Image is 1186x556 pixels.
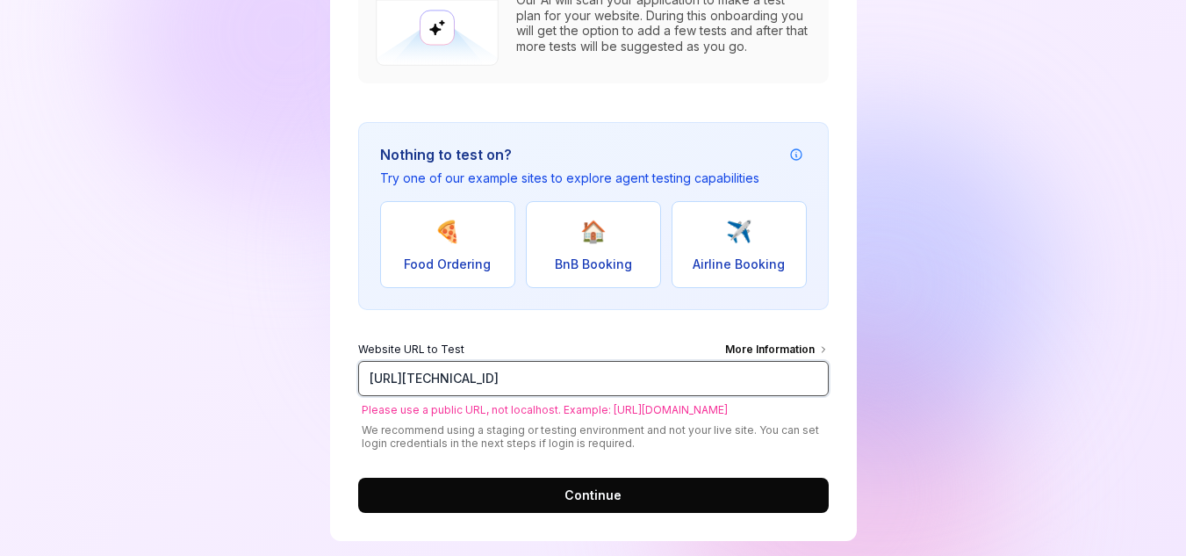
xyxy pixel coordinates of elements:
[380,169,759,187] p: Try one of our example sites to explore agent testing capabilities
[526,201,661,288] button: 🏠BnB Booking
[672,201,807,288] button: ✈️Airline Booking
[555,255,632,273] span: BnB Booking
[380,201,515,288] button: 🍕Food Ordering
[358,361,829,396] input: Website URL to TestMore Information
[404,255,491,273] span: Food Ordering
[380,144,759,165] h3: Nothing to test on?
[358,423,829,450] span: We recommend using a staging or testing environment and not your live site. You can set login cre...
[358,342,464,361] span: Website URL to Test
[358,478,829,513] button: Continue
[725,342,829,361] div: More Information
[726,216,752,248] span: ✈️
[362,401,728,418] span: Please use a public URL, not localhost. Example: [URL][DOMAIN_NAME]
[786,144,807,165] button: Example attribution information
[564,486,622,504] span: Continue
[693,255,785,273] span: Airline Booking
[580,216,607,248] span: 🏠
[435,216,461,248] span: 🍕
